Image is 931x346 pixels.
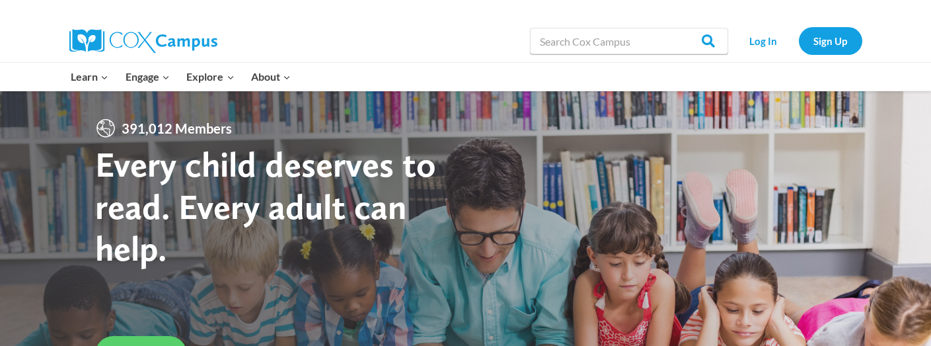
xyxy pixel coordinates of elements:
nav: Secondary Navigation [735,27,862,54]
strong: Every child deserves to read. Every adult can help. [95,143,436,269]
input: Search Cox Campus [530,28,728,54]
span: About [251,68,291,85]
img: Cox Campus [69,29,217,53]
a: Log In [735,27,792,54]
nav: Primary Navigation [63,63,299,91]
span: Learn [71,68,108,85]
span: Explore [186,68,234,85]
span: 391,012 Members [116,118,237,139]
span: Engage [126,68,170,85]
a: Sign Up [799,27,862,54]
